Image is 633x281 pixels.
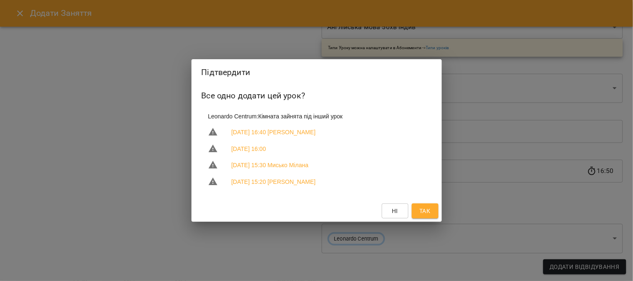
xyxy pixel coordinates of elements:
[202,109,432,124] li: Leonardo Centrum : Кімната зайнята під інший урок
[419,206,430,216] span: Так
[202,66,432,79] h2: Підтвердити
[232,145,266,153] a: [DATE] 16:00
[232,161,309,169] a: [DATE] 15:30 Мисько Мілана
[392,206,398,216] span: Ні
[202,89,432,102] h6: Все одно додати цей урок?
[232,128,316,136] a: [DATE] 16:40 [PERSON_NAME]
[412,203,439,218] button: Так
[382,203,409,218] button: Ні
[232,178,316,186] a: [DATE] 15:20 [PERSON_NAME]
